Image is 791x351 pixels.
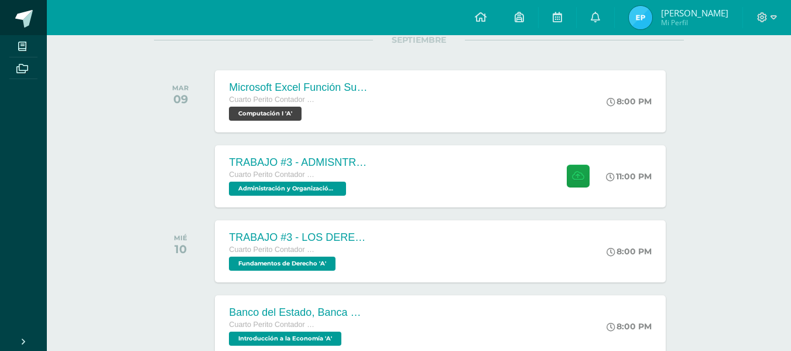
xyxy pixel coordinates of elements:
div: 8:00 PM [607,96,652,107]
div: TRABAJO #3 - LOS DERECHOS HUMANOS [229,231,369,244]
div: Microsoft Excel Función Sumar.Si.conjunto [229,81,369,94]
span: Mi Perfil [661,18,728,28]
div: 8:00 PM [607,246,652,257]
div: 10 [174,242,187,256]
span: Introducción a la Economía 'A' [229,332,341,346]
span: Cuarto Perito Contador con Orientación en Computación [229,171,317,179]
span: Computación I 'A' [229,107,302,121]
span: Cuarto Perito Contador con Orientación en Computación [229,321,317,329]
img: 2a0312f77808dc46c4c7b44f0f6b7a41.png [629,6,652,29]
span: [PERSON_NAME] [661,7,728,19]
div: 09 [172,92,189,106]
div: MIÉ [174,234,187,242]
div: TRABAJO #3 - ADMISNTRACIÓN PÚBLICA [229,156,369,169]
div: Banco del Estado, Banca Múltiple. [229,306,369,319]
span: Administración y Organización de Oficina 'A' [229,182,346,196]
span: SEPTIEMBRE [373,35,465,45]
div: 8:00 PM [607,321,652,332]
span: Cuarto Perito Contador con Orientación en Computación [229,96,317,104]
div: 11:00 PM [606,171,652,182]
span: Cuarto Perito Contador con Orientación en Computación [229,246,317,254]
div: MAR [172,84,189,92]
span: Fundamentos de Derecho 'A' [229,257,335,271]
